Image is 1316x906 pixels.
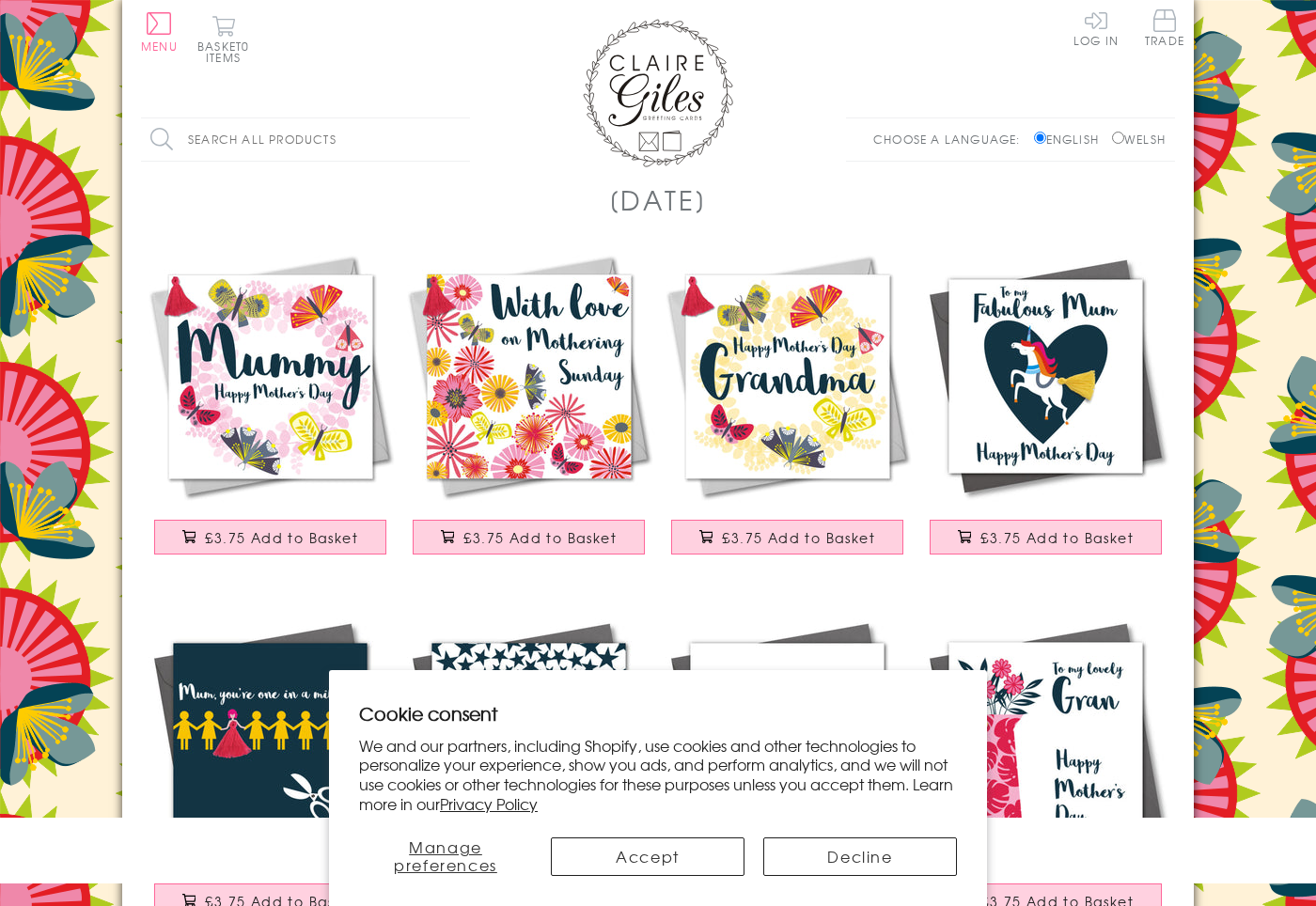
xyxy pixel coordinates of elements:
button: Accept [551,837,744,876]
button: Basket0 items [197,15,249,63]
a: Privacy Policy [440,792,538,815]
h1: [DATE] [609,180,708,219]
span: 0 items [206,38,249,66]
input: English [1034,132,1046,144]
button: Decline [763,837,957,876]
button: £3.75 Add to Basket [154,520,387,555]
img: Mother's Day Card, Hot air balloon, Embellished with a colourful tassel [658,611,916,869]
img: Mother's Day Card, Butterfly Wreath, Mummy, Embellished with a colourful tassel [141,247,399,506]
span: Manage preferences [394,836,497,876]
span: £3.75 Add to Basket [205,528,358,547]
button: Manage preferences [359,837,532,876]
span: £3.75 Add to Basket [463,528,617,547]
a: Trade [1145,9,1184,50]
label: English [1034,131,1108,148]
img: Mother's Day Card, Unicorn, Fabulous Mum, Embellished with a colourful tassel [916,247,1175,506]
label: Welsh [1112,131,1166,148]
img: Mother's Day Card, Mum, 1 in a million, Embellished with a colourful tassel [141,611,399,869]
a: Mother's Day Card, Butterfly Wreath, Mummy, Embellished with a colourful tassel £3.75 Add to Basket [141,247,399,573]
span: £3.75 Add to Basket [722,528,875,547]
img: Mother's Day Card, Flowers, Lovely Gran, Embellished with a colourful tassel [916,611,1175,869]
a: Mother's Day Card, Tumbling Flowers, Mothering Sunday, Embellished with a tassel £3.75 Add to Basket [399,247,658,573]
img: Mother's Day Card, Butterfly Wreath, Grandma, Embellished with a tassel [658,247,916,506]
a: Mother's Day Card, Butterfly Wreath, Grandma, Embellished with a tassel £3.75 Add to Basket [658,247,916,573]
a: Log In [1073,9,1119,46]
button: £3.75 Add to Basket [413,520,646,555]
span: Menu [141,38,178,55]
a: Mother's Day Card, Unicorn, Fabulous Mum, Embellished with a colourful tassel £3.75 Add to Basket [916,247,1175,573]
img: Mother's Day Card, Tumbling Flowers, Mothering Sunday, Embellished with a tassel [399,247,658,506]
input: Welsh [1112,132,1124,144]
button: Menu [141,12,178,52]
span: £3.75 Add to Basket [980,528,1134,547]
p: Choose a language: [873,131,1030,148]
p: We and our partners, including Shopify, use cookies and other technologies to personalize your ex... [359,736,957,814]
input: Search all products [141,118,470,161]
span: Trade [1145,9,1184,46]
button: £3.75 Add to Basket [671,520,904,555]
img: Mother's Day Card, Heart of Stars, Lovely Mum, Embellished with a tassel [399,611,658,869]
h2: Cookie consent [359,700,957,726]
img: Claire Giles Greetings Cards [583,19,733,167]
input: Search [451,118,470,161]
button: £3.75 Add to Basket [930,520,1163,555]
